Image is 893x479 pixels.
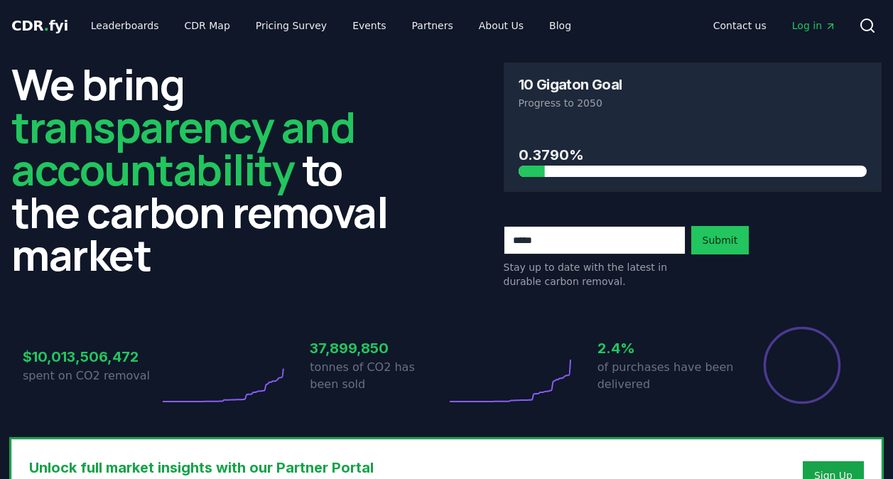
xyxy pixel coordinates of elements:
span: . [44,17,49,34]
h3: $10,013,506,472 [23,346,159,367]
span: Log in [792,18,836,33]
a: About Us [467,13,535,38]
a: Blog [538,13,583,38]
span: transparency and accountability [11,97,355,198]
nav: Main [702,13,848,38]
a: Contact us [702,13,778,38]
a: Events [341,13,397,38]
h3: 0.3790% [519,144,867,166]
span: CDR fyi [11,17,68,34]
p: of purchases have been delivered [597,359,734,393]
a: Partners [401,13,465,38]
p: spent on CO2 removal [23,367,159,384]
p: tonnes of CO2 has been sold [310,359,446,393]
a: CDR.fyi [11,16,68,36]
h3: Unlock full market insights with our Partner Portal [29,457,648,478]
h3: 2.4% [597,338,734,359]
div: Percentage of sales delivered [762,325,842,405]
p: Progress to 2050 [519,96,867,110]
a: Pricing Survey [244,13,338,38]
button: Submit [691,226,749,254]
p: Stay up to date with the latest in durable carbon removal. [504,260,686,289]
h2: We bring to the carbon removal market [11,63,390,276]
a: CDR Map [173,13,242,38]
h3: 10 Gigaton Goal [519,77,622,92]
a: Log in [781,13,848,38]
nav: Main [80,13,583,38]
a: Leaderboards [80,13,171,38]
h3: 37,899,850 [310,338,446,359]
